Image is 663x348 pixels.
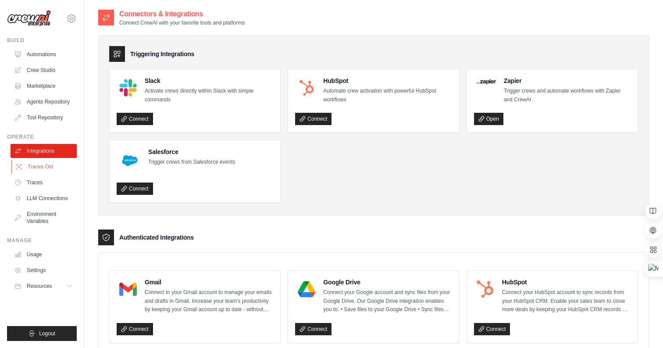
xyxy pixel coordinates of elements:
a: Tool Repository [11,111,77,125]
a: Marketplace [11,79,77,93]
a: LLM Connections [11,191,77,205]
a: Connect [117,323,153,335]
span: Logout [39,330,55,337]
a: Connect [295,113,331,125]
span: Resources [27,283,52,290]
a: Open [474,113,503,125]
a: Connect [295,323,331,335]
img: Zapier Logo [477,79,496,84]
a: Usage [11,248,77,262]
h4: Google Drive [323,278,452,287]
a: Connect [474,323,510,335]
h4: Slack [145,76,273,85]
a: Settings [11,263,77,277]
h3: Triggering Integrations [130,50,194,58]
button: Logout [7,326,77,341]
h2: Connectors & Integrations [119,9,245,19]
img: Google Drive Logo [298,280,315,298]
p: Connect your Google account and sync files from your Google Drive. Our Google Drive integration e... [323,288,452,314]
img: HubSpot Logo [477,280,494,298]
img: Salesforce Logo [119,150,140,171]
h4: Gmail [145,278,273,287]
p: Connect CrewAI with your favorite tools and platforms [119,19,245,26]
p: Connect your HubSpot account to sync records from your HubSpot CRM. Enable your sales team to clo... [502,288,631,314]
a: Environment Variables [11,207,77,228]
img: Slack Logo [119,79,137,97]
img: Gmail Logo [119,280,137,298]
div: Manage [7,237,77,244]
div: Build [7,37,77,44]
h4: Zapier [504,76,631,85]
a: Crew Studio [11,63,77,77]
img: Logo [7,10,51,27]
p: Automate crew activation with powerful HubSpot workflows [323,87,452,104]
h3: Authenticated Integrations [119,233,194,242]
h4: Salesforce [148,147,235,156]
img: HubSpot Logo [298,79,315,97]
a: Automations [11,47,77,61]
a: Connect [117,183,153,195]
h4: HubSpot [502,278,631,287]
div: Operate [7,133,77,140]
p: Connect to your Gmail account to manage your emails and drafts in Gmail. Increase your team’s pro... [145,288,273,314]
a: Connect [117,113,153,125]
a: Integrations [11,144,77,158]
a: Traces [11,176,77,190]
p: Activate crews directly within Slack with simple commands [145,87,273,104]
h4: HubSpot [323,76,452,85]
a: Agents Repository [11,95,77,109]
button: Resources [11,279,77,293]
a: Traces Old [11,160,78,174]
p: Trigger crews and automate workflows with Zapier and CrewAI [504,87,631,104]
p: Trigger crews from Salesforce events [148,158,235,167]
